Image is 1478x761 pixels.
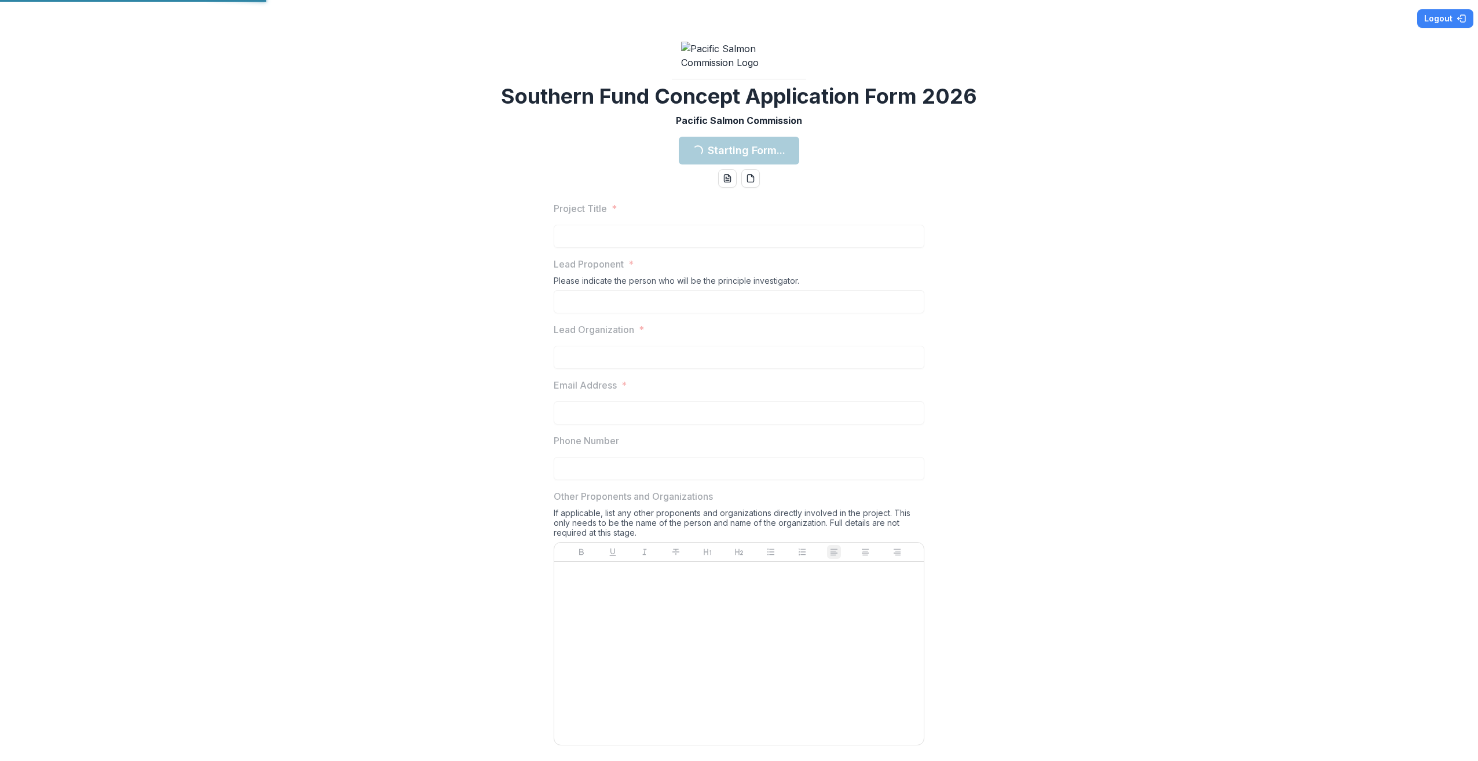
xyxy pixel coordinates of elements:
button: Align Center [858,545,872,559]
div: If applicable, list any other proponents and organizations directly involved in the project. This... [554,508,924,542]
button: pdf-download [741,169,760,188]
div: Please indicate the person who will be the principle investigator. [554,276,924,290]
button: Strike [669,545,683,559]
button: Bold [575,545,588,559]
button: Logout [1417,9,1473,28]
p: Email Address [554,378,617,392]
button: Heading 1 [701,545,715,559]
p: Pacific Salmon Commission [676,114,802,127]
button: Bullet List [764,545,778,559]
button: word-download [718,169,737,188]
img: Pacific Salmon Commission Logo [681,42,797,69]
button: Ordered List [795,545,809,559]
p: Lead Organization [554,323,634,336]
p: Phone Number [554,434,619,448]
button: Align Right [890,545,904,559]
button: Underline [606,545,620,559]
button: Align Left [827,545,841,559]
button: Heading 2 [732,545,746,559]
button: Italicize [638,545,652,559]
button: Starting Form... [679,137,799,164]
p: Other Proponents and Organizations [554,489,713,503]
p: Project Title [554,202,607,215]
h2: Southern Fund Concept Application Form 2026 [501,84,977,109]
p: Lead Proponent [554,257,624,271]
